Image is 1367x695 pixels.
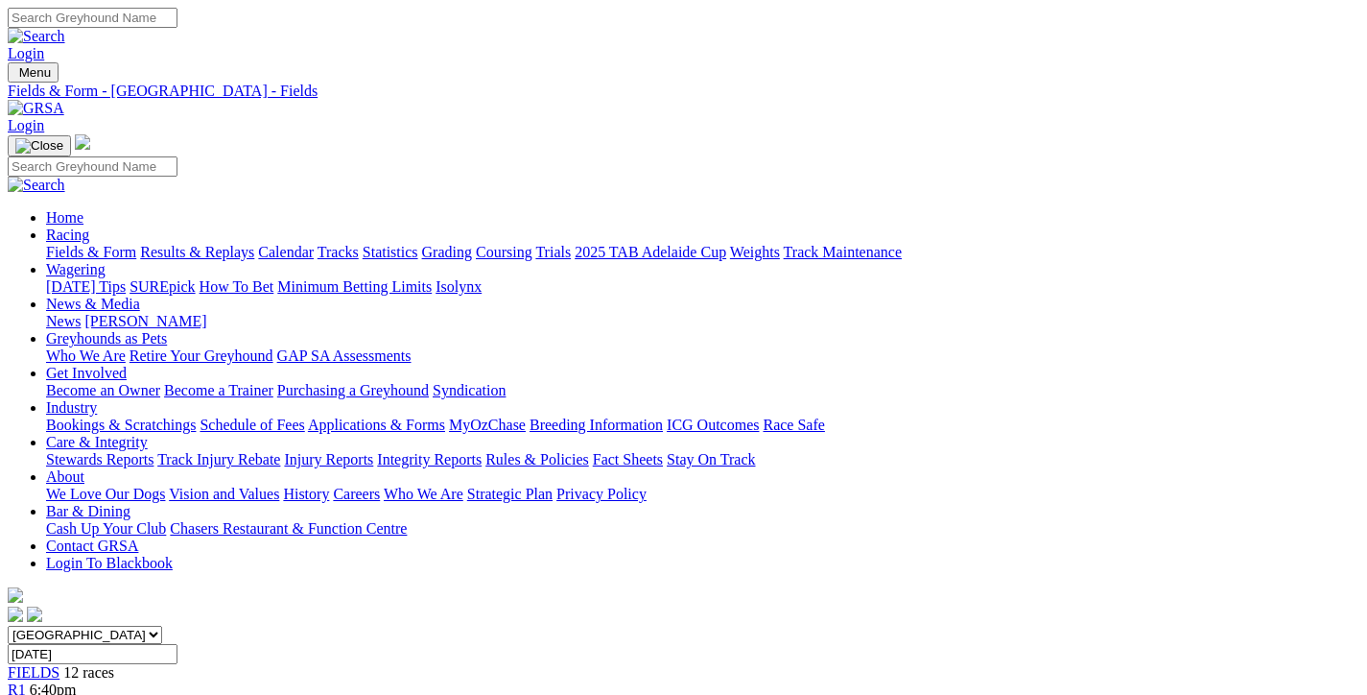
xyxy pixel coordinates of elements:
[46,244,1359,261] div: Racing
[15,138,63,154] img: Close
[556,486,647,502] a: Privacy Policy
[46,451,1359,468] div: Care & Integrity
[667,451,755,467] a: Stay On Track
[308,417,445,433] a: Applications & Forms
[46,486,165,502] a: We Love Our Dogs
[46,330,167,347] a: Greyhounds as Pets
[436,278,482,295] a: Isolynx
[46,244,136,260] a: Fields & Form
[46,209,83,226] a: Home
[130,347,273,364] a: Retire Your Greyhound
[277,278,432,295] a: Minimum Betting Limits
[8,62,59,83] button: Toggle navigation
[422,244,472,260] a: Grading
[333,486,380,502] a: Careers
[140,244,254,260] a: Results & Replays
[157,451,280,467] a: Track Injury Rebate
[384,486,463,502] a: Who We Are
[27,607,42,622] img: twitter.svg
[377,451,482,467] a: Integrity Reports
[8,45,44,61] a: Login
[283,486,329,502] a: History
[667,417,759,433] a: ICG Outcomes
[258,244,314,260] a: Calendar
[46,347,126,364] a: Who We Are
[476,244,532,260] a: Coursing
[46,382,160,398] a: Become an Owner
[200,417,304,433] a: Schedule of Fees
[449,417,526,433] a: MyOzChase
[277,382,429,398] a: Purchasing a Greyhound
[277,347,412,364] a: GAP SA Assessments
[46,261,106,277] a: Wagering
[46,417,196,433] a: Bookings & Scratchings
[8,664,59,681] a: FIELDS
[46,227,89,243] a: Racing
[467,486,553,502] a: Strategic Plan
[46,296,140,312] a: News & Media
[46,451,153,467] a: Stewards Reports
[485,451,589,467] a: Rules & Policies
[130,278,195,295] a: SUREpick
[46,347,1359,365] div: Greyhounds as Pets
[8,156,177,177] input: Search
[46,538,138,554] a: Contact GRSA
[284,451,373,467] a: Injury Reports
[170,520,407,537] a: Chasers Restaurant & Function Centre
[763,417,824,433] a: Race Safe
[535,244,571,260] a: Trials
[46,555,173,571] a: Login To Blackbook
[593,451,663,467] a: Fact Sheets
[530,417,663,433] a: Breeding Information
[8,644,177,664] input: Select date
[63,664,114,681] span: 12 races
[164,382,273,398] a: Become a Trainer
[46,503,130,519] a: Bar & Dining
[318,244,359,260] a: Tracks
[46,468,84,485] a: About
[363,244,418,260] a: Statistics
[46,417,1359,434] div: Industry
[46,486,1359,503] div: About
[8,8,177,28] input: Search
[46,434,148,450] a: Care & Integrity
[46,520,1359,538] div: Bar & Dining
[8,587,23,603] img: logo-grsa-white.png
[8,100,64,117] img: GRSA
[8,177,65,194] img: Search
[84,313,206,329] a: [PERSON_NAME]
[46,313,81,329] a: News
[169,486,279,502] a: Vision and Values
[730,244,780,260] a: Weights
[46,399,97,416] a: Industry
[19,65,51,80] span: Menu
[46,278,1359,296] div: Wagering
[575,244,726,260] a: 2025 TAB Adelaide Cup
[200,278,274,295] a: How To Bet
[75,134,90,150] img: logo-grsa-white.png
[8,83,1359,100] a: Fields & Form - [GEOGRAPHIC_DATA] - Fields
[784,244,902,260] a: Track Maintenance
[8,117,44,133] a: Login
[8,135,71,156] button: Toggle navigation
[46,278,126,295] a: [DATE] Tips
[8,28,65,45] img: Search
[433,382,506,398] a: Syndication
[8,607,23,622] img: facebook.svg
[46,520,166,537] a: Cash Up Your Club
[46,313,1359,330] div: News & Media
[46,365,127,381] a: Get Involved
[46,382,1359,399] div: Get Involved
